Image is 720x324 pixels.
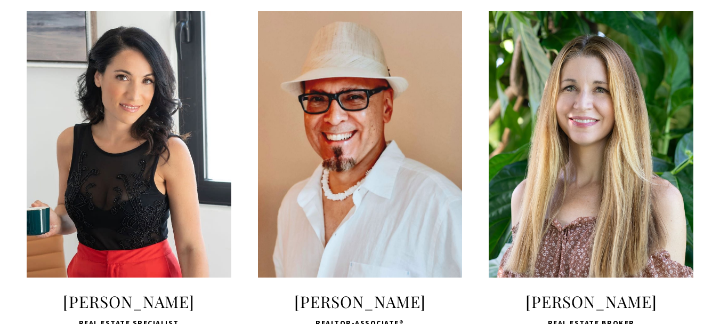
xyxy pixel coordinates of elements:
span: [PERSON_NAME] [258,291,463,312]
span: [PERSON_NAME] [489,291,693,312]
span: [PERSON_NAME] [27,291,231,312]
